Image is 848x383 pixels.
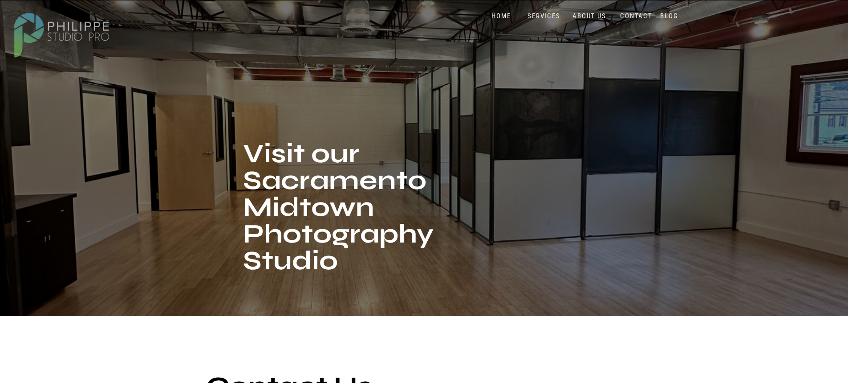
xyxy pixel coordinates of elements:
[618,12,655,21] a: CONTACT
[526,12,563,21] a: SERVICES
[243,140,440,287] h1: Visit our Sacramento Midtown Photography Studio
[483,12,520,21] a: HOME
[658,12,681,21] a: BLOG
[571,12,609,21] a: ABOUT US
